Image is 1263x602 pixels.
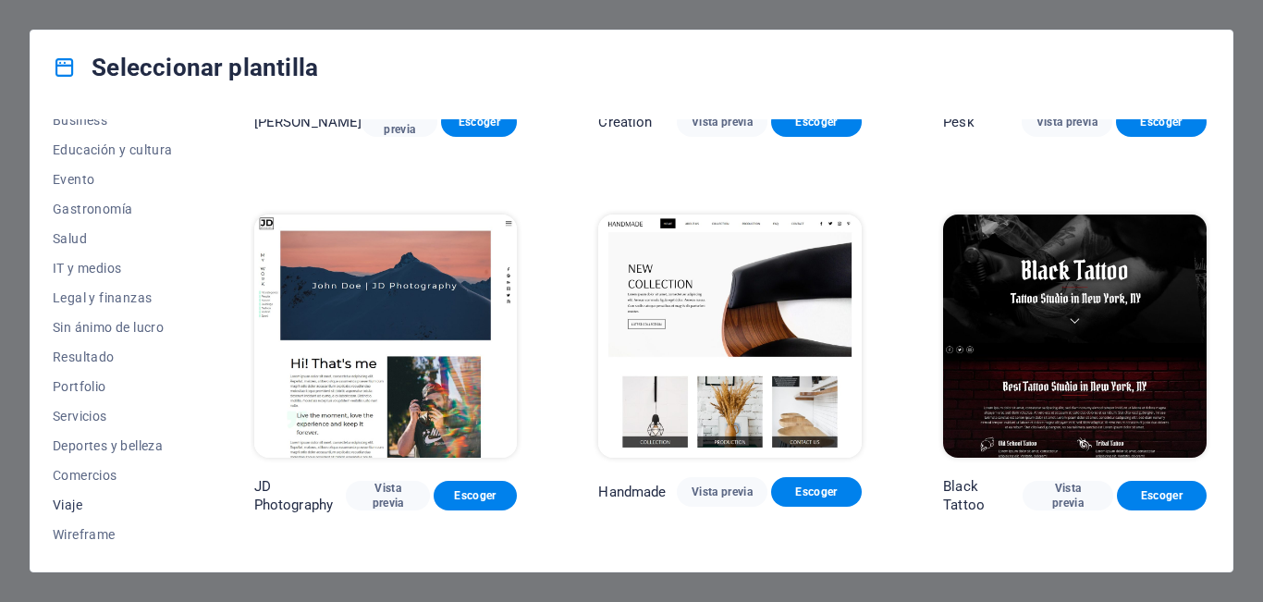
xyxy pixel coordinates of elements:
[53,113,173,128] span: Business
[53,53,318,82] h4: Seleccionar plantilla
[254,113,362,131] p: [PERSON_NAME]
[692,115,753,129] span: Vista previa
[53,342,173,372] button: Resultado
[53,468,173,483] span: Comercios
[53,401,173,431] button: Servicios
[53,290,173,305] span: Legal y finanzas
[441,107,517,137] button: Escoger
[53,379,173,394] span: Portfolio
[448,488,503,503] span: Escoger
[53,320,173,335] span: Sin ánimo de lucro
[786,485,847,499] span: Escoger
[1131,115,1192,129] span: Escoger
[53,202,173,216] span: Gastronomía
[692,485,753,499] span: Vista previa
[53,409,173,424] span: Servicios
[53,172,173,187] span: Evento
[598,483,666,501] p: Handmade
[1116,107,1207,137] button: Escoger
[677,477,767,507] button: Vista previa
[1036,115,1097,129] span: Vista previa
[361,481,415,510] span: Vista previa
[53,231,173,246] span: Salud
[53,224,173,253] button: Salud
[53,498,173,512] span: Viaje
[786,115,847,129] span: Escoger
[771,477,862,507] button: Escoger
[53,194,173,224] button: Gastronomía
[677,107,767,137] button: Vista previa
[434,481,518,510] button: Escoger
[943,215,1207,457] img: Black Tattoo
[943,113,975,131] p: Pesk
[376,107,423,137] span: Vista previa
[943,477,1023,514] p: Black Tattoo
[53,527,173,542] span: Wireframe
[53,261,173,276] span: IT y medios
[1132,488,1192,503] span: Escoger
[1117,481,1207,510] button: Escoger
[1037,481,1097,510] span: Vista previa
[254,215,518,457] img: JD Photography
[53,372,173,401] button: Portfolio
[362,107,437,137] button: Vista previa
[53,313,173,342] button: Sin ánimo de lucro
[346,481,430,510] button: Vista previa
[53,520,173,549] button: Wireframe
[53,350,173,364] span: Resultado
[53,438,173,453] span: Deportes y belleza
[771,107,862,137] button: Escoger
[53,461,173,490] button: Comercios
[53,490,173,520] button: Viaje
[53,165,173,194] button: Evento
[53,105,173,135] button: Business
[456,115,502,129] span: Escoger
[254,477,347,514] p: JD Photography
[53,142,173,157] span: Educación y cultura
[1022,107,1112,137] button: Vista previa
[53,431,173,461] button: Deportes y belleza
[53,253,173,283] button: IT y medios
[53,135,173,165] button: Educación y cultura
[53,283,173,313] button: Legal y finanzas
[598,215,862,457] img: Handmade
[1023,481,1112,510] button: Vista previa
[598,113,652,131] p: Création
